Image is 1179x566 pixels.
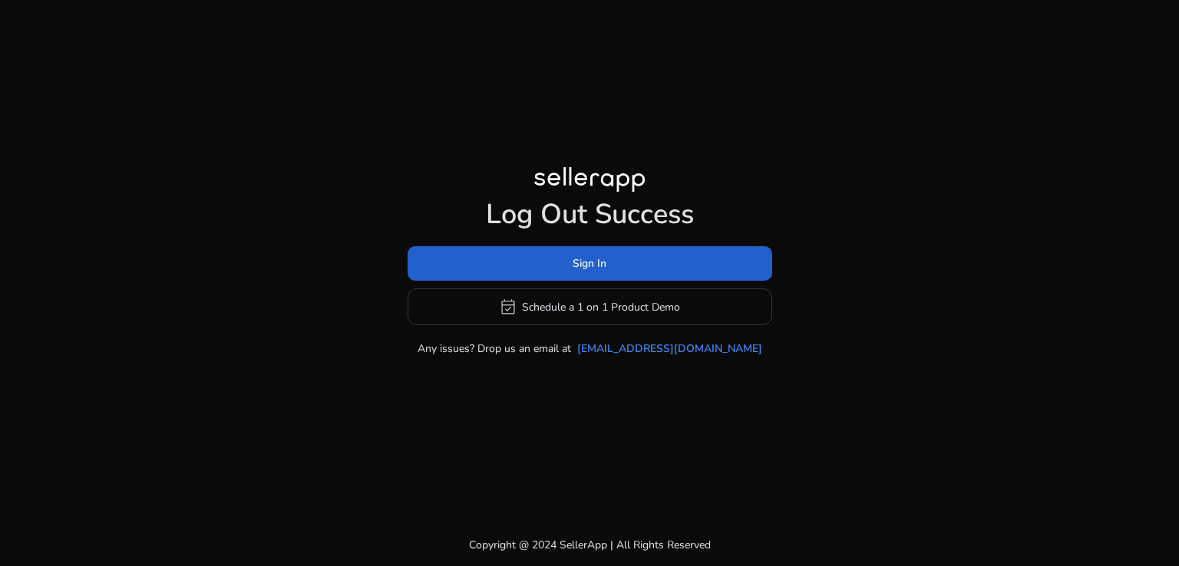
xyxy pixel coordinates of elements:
a: [EMAIL_ADDRESS][DOMAIN_NAME] [577,341,762,357]
p: Any issues? Drop us an email at [418,341,571,357]
button: event_availableSchedule a 1 on 1 Product Demo [408,288,772,325]
span: event_available [499,298,517,316]
h1: Log Out Success [408,198,772,231]
button: Sign In [408,246,772,281]
span: Sign In [573,255,606,271]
